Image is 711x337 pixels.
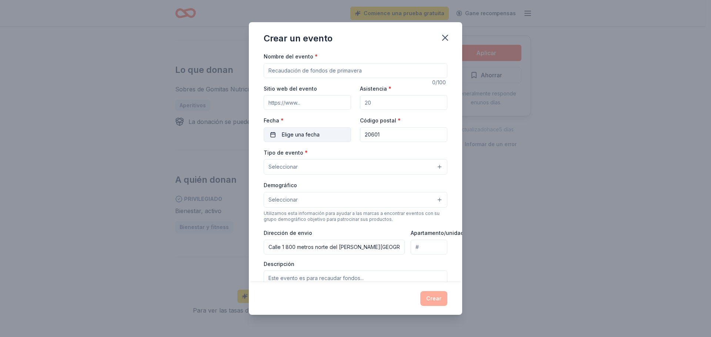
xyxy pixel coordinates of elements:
[264,63,447,78] input: Recaudación de fondos de primavera
[360,95,447,110] input: 20
[411,230,464,236] font: Apartamento/unidad
[432,79,435,85] font: 0
[282,131,320,138] font: Elige una fecha
[264,210,440,222] font: Utilizamos esta información para ayudar a las marcas a encontrar eventos con su grupo demográfico...
[360,85,387,92] font: Asistencia
[264,240,405,255] input: Introduzca una dirección de EE. UU.
[264,53,313,60] font: Nombre del evento
[360,117,396,124] font: Código postal
[264,85,317,92] font: Sitio web del evento
[360,127,447,142] input: 12345 (solo EE. UU.)
[268,164,298,170] font: Seleccionar
[268,196,298,203] font: Seleccionar
[411,240,447,255] input: #
[264,182,297,188] font: Demográfico
[264,149,303,156] font: Tipo de evento
[264,117,279,124] font: Fecha
[264,127,351,142] button: Elige una fecha
[264,159,447,175] button: Seleccionar
[435,79,446,85] font: /100
[264,95,351,110] input: https://www...
[264,261,294,267] font: Descripción
[264,192,447,208] button: Seleccionar
[264,230,312,236] font: Dirección de envio
[264,33,333,44] font: Crear un evento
